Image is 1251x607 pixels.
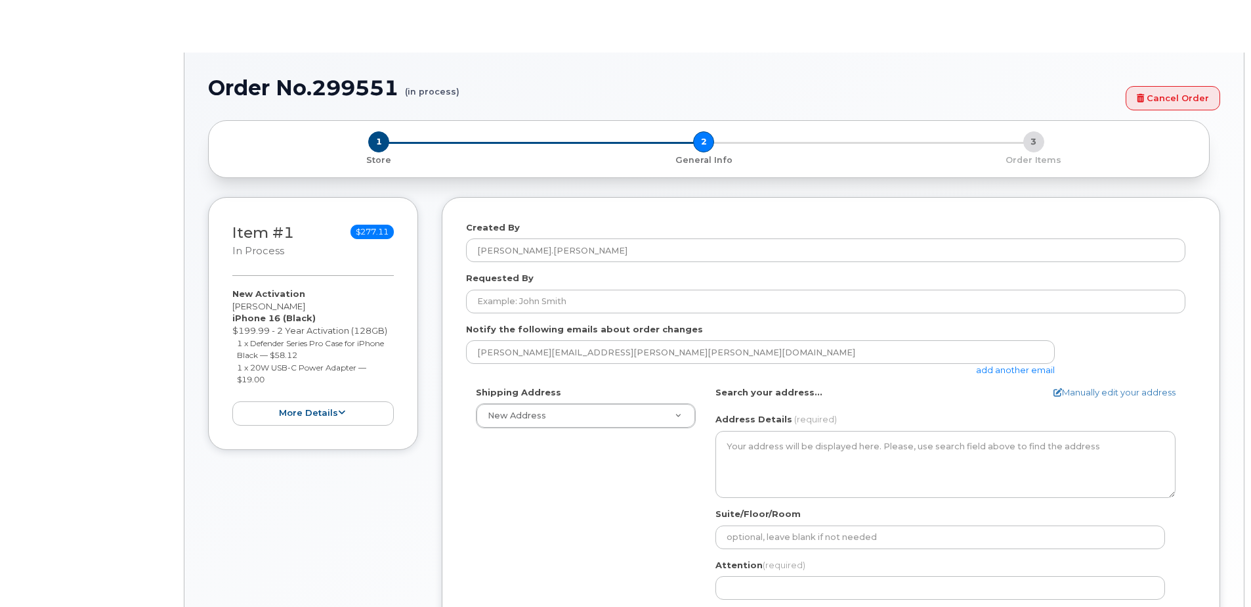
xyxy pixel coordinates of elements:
small: 1 x 20W USB-C Power Adapter — $19.00 [237,363,366,385]
p: Store [224,154,534,166]
small: 1 x Defender Series Pro Case for iPhone Black — $58.12 [237,338,384,361]
h3: Item #1 [232,225,294,258]
h1: Order No.299551 [208,76,1119,99]
a: Manually edit your address [1053,386,1176,399]
span: (required) [763,560,805,570]
label: Shipping Address [476,386,561,399]
a: Cancel Order [1126,86,1220,110]
label: Attention [715,559,805,572]
button: more details [232,401,394,426]
small: in process [232,245,284,257]
span: (required) [794,414,837,424]
input: Example: John Smith [466,290,1185,313]
input: optional, leave blank if not needed [715,526,1165,549]
a: 1 Store [219,152,539,166]
label: Suite/Floor/Room [715,508,801,520]
span: New Address [488,411,546,420]
strong: iPhone 16 (Black) [232,313,316,323]
label: Search your address... [715,386,822,399]
label: Address Details [715,413,792,426]
a: add another email [976,365,1055,375]
strong: New Activation [232,288,305,299]
label: Notify the following emails about order changes [466,323,703,336]
label: Created By [466,221,520,234]
input: Example: john@appleseed.com [466,340,1055,364]
small: (in process) [405,76,459,97]
div: [PERSON_NAME] $199.99 - 2 Year Activation (128GB) [232,288,394,425]
a: New Address [477,404,695,428]
label: Requested By [466,272,534,284]
span: $277.11 [350,225,394,239]
span: 1 [368,131,389,152]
